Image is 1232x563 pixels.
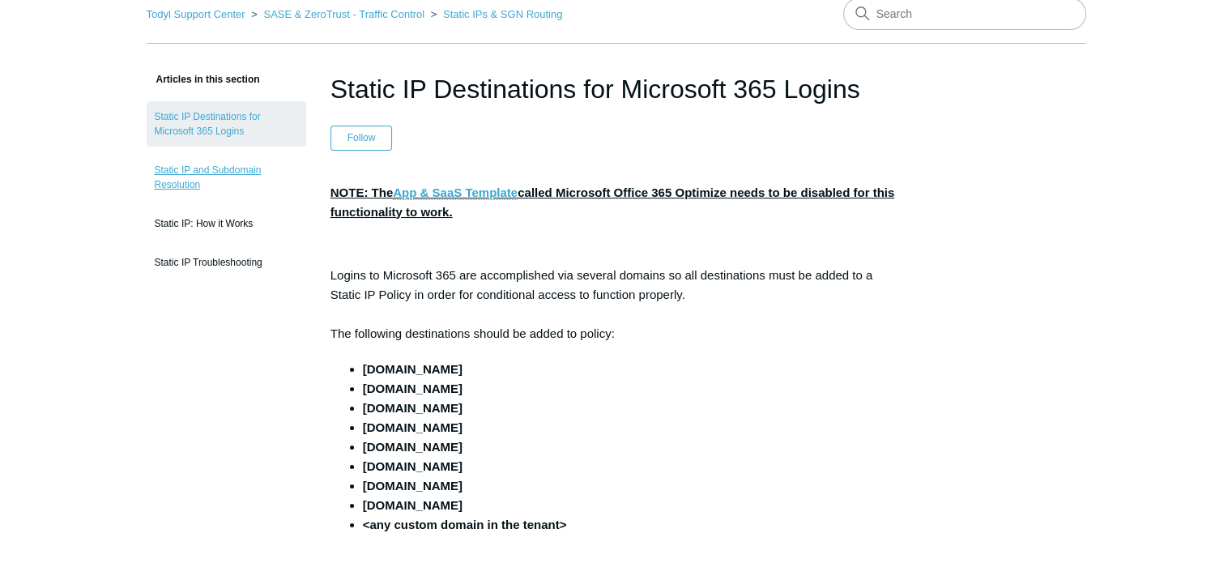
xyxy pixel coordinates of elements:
[363,440,463,454] strong: [DOMAIN_NAME]
[363,459,463,473] strong: [DOMAIN_NAME]
[147,8,245,20] a: Todyl Support Center
[147,247,306,278] a: Static IP Troubleshooting
[363,420,463,434] strong: [DOMAIN_NAME]
[363,479,463,493] strong: [DOMAIN_NAME]
[393,186,518,200] a: App & SaaS Template
[248,8,428,20] li: SASE & ZeroTrust - Traffic Control
[363,518,567,531] strong: <any custom domain in the tenant>
[363,362,463,376] strong: [DOMAIN_NAME]
[147,8,249,20] li: Todyl Support Center
[147,155,306,200] a: Static IP and Subdomain Resolution
[363,382,463,395] strong: [DOMAIN_NAME]
[330,126,393,150] button: Follow Article
[363,401,463,415] strong: [DOMAIN_NAME]
[443,8,562,20] a: Static IPs & SGN Routing
[147,74,260,85] span: Articles in this section
[428,8,563,20] li: Static IPs & SGN Routing
[330,186,895,219] strong: NOTE: The called Microsoft Office 365 Optimize needs to be disabled for this functionality to work.
[330,266,902,343] p: Logins to Microsoft 365 are accomplished via several domains so all destinations must be added to...
[147,101,306,147] a: Static IP Destinations for Microsoft 365 Logins
[330,70,902,109] h1: Static IP Destinations for Microsoft 365 Logins
[147,208,306,239] a: Static IP: How it Works
[263,8,424,20] a: SASE & ZeroTrust - Traffic Control
[363,498,463,512] strong: [DOMAIN_NAME]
